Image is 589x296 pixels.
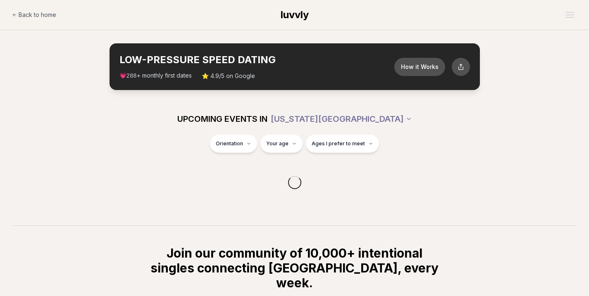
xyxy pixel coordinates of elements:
[119,71,192,80] span: 💗 + monthly first dates
[12,7,56,23] a: Back to home
[271,110,412,128] button: [US_STATE][GEOGRAPHIC_DATA]
[306,135,379,153] button: Ages I prefer to meet
[210,135,257,153] button: Orientation
[177,113,267,125] span: UPCOMING EVENTS IN
[281,9,309,21] span: luvvly
[216,140,243,147] span: Orientation
[266,140,289,147] span: Your age
[149,246,440,290] h2: Join our community of 10,000+ intentional singles connecting [GEOGRAPHIC_DATA], every week.
[19,11,56,19] span: Back to home
[260,135,303,153] button: Your age
[119,53,394,66] h2: LOW-PRESSURE SPEED DATING
[563,9,577,21] button: Open menu
[281,8,309,21] a: luvvly
[394,58,445,76] button: How it Works
[312,140,365,147] span: Ages I prefer to meet
[202,72,255,80] span: ⭐ 4.9/5 on Google
[126,73,137,79] span: 288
